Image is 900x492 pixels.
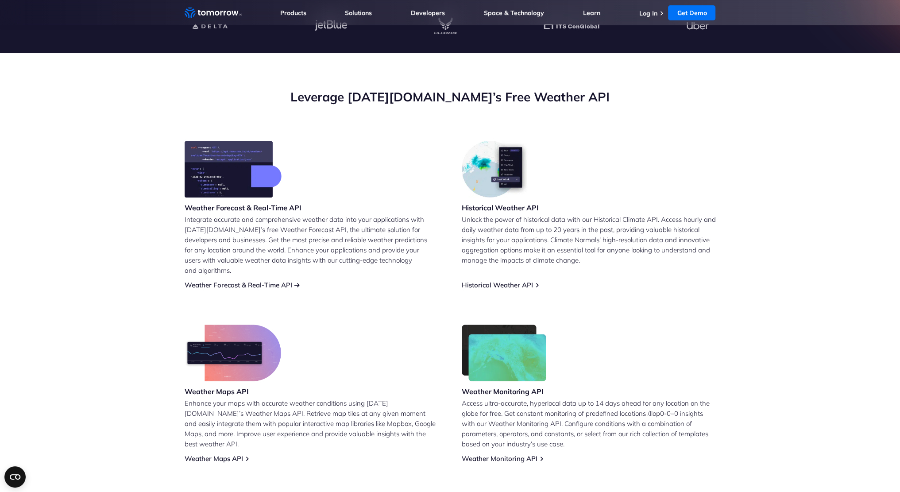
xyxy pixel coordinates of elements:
[462,398,716,449] p: Access ultra-accurate, hyperlocal data up to 14 days ahead for any location on the globe for free...
[185,387,281,396] h3: Weather Maps API
[185,214,439,275] p: Integrate accurate and comprehensive weather data into your applications with [DATE][DOMAIN_NAME]...
[185,89,716,105] h2: Leverage [DATE][DOMAIN_NAME]’s Free Weather API
[185,203,301,213] h3: Weather Forecast & Real-Time API
[462,214,716,265] p: Unlock the power of historical data with our Historical Climate API. Access hourly and daily weat...
[185,281,292,289] a: Weather Forecast & Real-Time API
[462,281,533,289] a: Historical Weather API
[462,203,539,213] h3: Historical Weather API
[462,454,537,463] a: Weather Monitoring API
[280,9,306,17] a: Products
[345,9,372,17] a: Solutions
[639,9,657,17] a: Log In
[4,466,26,488] button: Open CMP widget
[484,9,544,17] a: Space & Technology
[185,398,439,449] p: Enhance your maps with accurate weather conditions using [DATE][DOMAIN_NAME]’s Weather Maps API. ...
[668,5,715,20] a: Get Demo
[462,387,547,396] h3: Weather Monitoring API
[185,454,243,463] a: Weather Maps API
[185,6,242,19] a: Home link
[583,9,600,17] a: Learn
[411,9,445,17] a: Developers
